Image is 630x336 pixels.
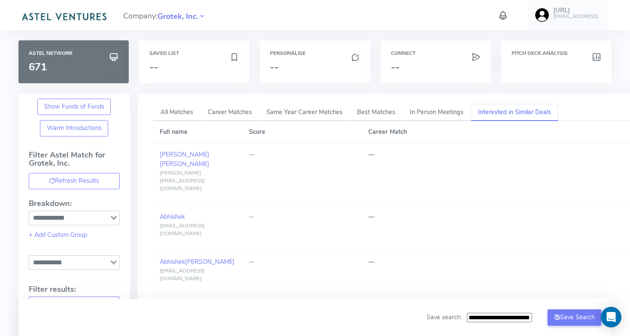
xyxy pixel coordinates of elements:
[553,14,598,19] h6: [EMAIL_ADDRESS]
[427,313,462,321] span: Save search:
[149,60,158,74] span: --
[391,51,481,56] h6: Connect
[161,108,193,116] span: All Matches
[548,309,602,326] button: Save Search
[357,108,395,116] span: Best Matches
[200,104,259,121] a: Career Matches
[553,7,598,14] h5: [URL]
[242,121,362,143] th: Score
[153,121,242,143] th: Full name
[160,160,209,168] span: [PERSON_NAME]
[267,108,342,116] span: Same Year Career Matches
[30,257,109,268] input: Search for option
[478,108,551,116] span: Interested in Similar Deals
[410,108,463,116] span: In Person Meetings
[29,255,120,270] div: Search for option
[40,120,108,136] button: Warm Introductions
[29,173,120,189] button: Refresh Results
[249,150,355,160] div: --
[29,60,47,74] span: 671
[29,151,120,173] h4: Filter Astel Match for Grotek, Inc.
[512,51,601,56] h6: Pitch Deck Analysis
[350,104,403,121] a: Best Matches
[29,285,120,294] h4: Filter results:
[249,257,355,267] div: --
[249,212,355,222] div: --
[157,11,198,21] a: Grotek, Inc.
[149,51,239,56] h6: Saved List
[391,61,481,73] h3: --
[403,104,471,121] a: In Person Meetings
[160,257,235,266] a: Abhishek[PERSON_NAME]
[160,212,185,221] a: Abhishek
[29,211,120,225] div: Search for option
[259,104,350,121] a: Same Year Career Matches
[29,200,120,208] h4: Breakdown:
[153,104,200,121] a: All Matches
[471,104,558,121] a: Interested in Similar Deals
[30,213,109,223] input: Search for option
[160,170,205,192] span: [PERSON_NAME][EMAIL_ADDRESS][DOMAIN_NAME]
[157,11,198,22] span: Grotek, Inc.
[601,307,621,327] div: Open Intercom Messenger
[160,222,205,237] span: [EMAIL_ADDRESS][DOMAIN_NAME]
[123,8,206,23] span: Company:
[535,8,549,22] img: user-image
[160,150,209,168] a: [PERSON_NAME][PERSON_NAME]
[208,108,252,116] span: Career Matches
[37,99,111,115] button: Show Funds of Funds
[160,267,205,282] span: [EMAIL_ADDRESS][DOMAIN_NAME]
[29,51,118,56] h6: Astel Network
[29,297,120,313] button: Match Investors
[185,257,235,266] span: [PERSON_NAME]
[270,61,360,73] h3: --
[29,230,87,239] a: + Add Custom Group
[270,51,360,56] h6: Personalise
